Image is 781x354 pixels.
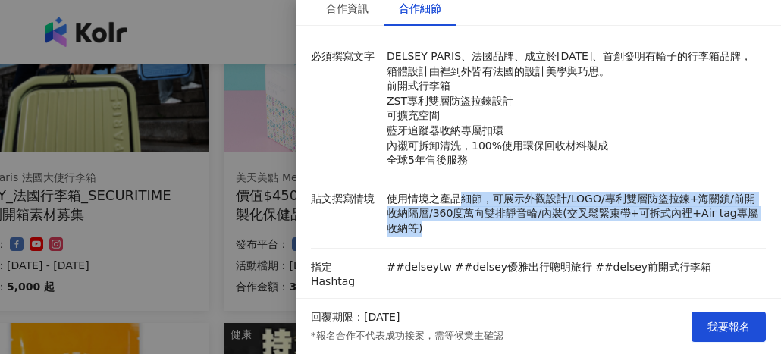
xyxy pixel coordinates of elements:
p: 使用情境之產品細節，可展示外觀設計/LOGO/專利雙層防盜拉鍊+海關鎖/前開收納隔層/360度萬向雙排靜音輪/內裝(交叉鬆緊束帶+可拆式內裡+Air tag專屬收納等) [387,192,758,237]
span: 我要報名 [707,321,750,333]
p: 必須撰寫文字 [311,49,379,64]
p: 回覆期限：[DATE] [311,310,400,325]
p: DELSEY PARIS、法國品牌、成立於[DATE]、首創發明有輪子的行李箱品牌，箱體設計由裡到外皆有法國的設計美學與巧思。 前開式行李箱 ZST專利雙層防盜拉鍊設計 可擴充空間 藍牙追蹤器收... [387,49,758,168]
p: ##delseytw [387,260,452,275]
button: 我要報名 [692,312,766,342]
p: 貼文撰寫情境 [311,192,379,207]
p: 指定 Hashtag [311,260,379,290]
p: ##delsey優雅出行聰明旅行 [455,260,592,275]
p: *報名合作不代表成功接案，需等候業主確認 [311,329,503,343]
p: ##delsey前開式行李箱 [595,260,711,275]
